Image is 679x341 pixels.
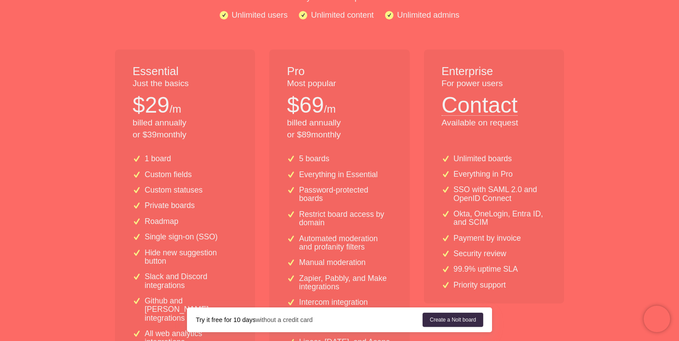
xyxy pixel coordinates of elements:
[299,298,368,307] p: Intercom integration
[299,210,392,227] p: Restrict board access by domain
[299,186,392,203] p: Password-protected boards
[145,170,192,179] p: Custom fields
[133,78,237,90] p: Just the basics
[454,265,518,273] p: 99.9% uptime SLA
[145,249,237,266] p: Hide new suggestion button
[454,234,521,242] p: Payment by invoice
[145,233,217,241] p: Single sign-on (SSO)
[145,186,202,194] p: Custom statuses
[145,217,178,226] p: Roadmap
[287,117,392,141] p: billed annually or $ 89 monthly
[196,316,256,323] strong: Try it free for 10 days
[299,258,366,267] p: Manual moderation
[299,170,378,179] p: Everything in Essential
[145,273,237,290] p: Slack and Discord integrations
[423,313,483,327] a: Create a Nolt board
[169,102,181,117] p: /m
[442,117,546,129] p: Available on request
[232,8,288,21] p: Unlimited users
[133,64,237,80] h1: Essential
[454,210,546,227] p: Okta, OneLogin, Entra ID, and SCIM
[299,274,392,292] p: Zapier, Pabbly, and Make integrations
[133,117,237,141] p: billed annually or $ 39 monthly
[644,306,670,332] iframe: Chatra live chat
[196,315,423,324] div: without a credit card
[299,235,392,252] p: Automated moderation and profanity filters
[145,155,171,163] p: 1 board
[442,64,546,80] h1: Enterprise
[287,64,392,80] h1: Pro
[145,297,237,322] p: Github and [PERSON_NAME] integrations
[145,201,195,210] p: Private boards
[299,155,329,163] p: 5 boards
[442,90,518,116] button: Contact
[454,155,512,163] p: Unlimited boards
[287,78,392,90] p: Most popular
[454,186,546,203] p: SSO with SAML 2.0 and OpenID Connect
[324,102,336,117] p: /m
[133,90,169,121] p: $ 29
[311,8,374,21] p: Unlimited content
[287,90,324,121] p: $ 69
[454,281,506,289] p: Priority support
[454,250,506,258] p: Security review
[397,8,459,21] p: Unlimited admins
[454,170,513,178] p: Everything in Pro
[442,78,546,90] p: For power users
